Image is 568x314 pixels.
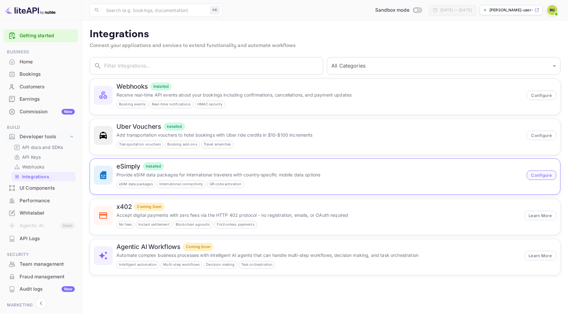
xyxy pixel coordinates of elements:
div: New [62,109,75,115]
span: QR code activation [207,181,244,187]
div: API Logs [20,235,75,242]
span: Installed [164,124,184,129]
p: Accept digital payments with zero fees via the HTTP 402 protocol - no registration, emails, or OA... [116,212,520,218]
div: Commission [20,108,75,116]
span: Coming Soon [183,244,213,250]
h6: Agentic AI Workflows [116,243,180,251]
div: Integrations [11,172,75,181]
span: International connectivity [157,181,205,187]
div: Team management [20,261,75,268]
p: Integrations [90,28,560,41]
div: CommissionNew [4,106,78,118]
div: Fraud management [4,271,78,283]
span: Booking events [117,102,148,107]
span: Frictionless payments [215,222,257,227]
a: Bookings [4,68,78,80]
div: Audit logsNew [4,283,78,295]
p: Webhooks [22,163,44,170]
h6: eSimply [116,163,140,170]
a: Whitelabel [4,207,78,219]
div: API Logs [4,233,78,245]
img: Robert User [547,5,557,15]
p: Integrations [22,173,49,180]
a: Webhooks [14,163,73,170]
span: Installed [151,84,171,89]
div: API Keys [11,152,75,162]
div: Performance [20,197,75,204]
button: Learn More [524,251,556,260]
a: API docs and SDKs [14,144,73,151]
div: Whitelabel [4,207,78,219]
span: Instant settlement [136,222,172,227]
div: Customers [20,83,75,91]
div: Switch to Production mode [373,7,424,14]
a: Integrations [14,173,73,180]
button: Collapse navigation [35,298,47,309]
span: Blockchain agnostic [174,222,213,227]
span: Task orchestration [239,262,275,267]
button: Configure [527,131,556,140]
p: Provide eSIM data packages for international travelers with country-specific mobile data options [116,171,523,178]
span: Coming Soon [134,204,164,210]
span: Build [4,124,78,131]
div: Getting started [4,29,78,42]
a: Customers [4,81,78,92]
span: Real-time notifications [150,102,193,107]
input: Search (e.g. bookings, documentation) [102,4,208,16]
div: Developer tools [4,131,78,142]
a: API Logs [4,233,78,244]
div: Webhooks [11,162,75,171]
button: Configure [527,91,556,100]
div: ⌘K [210,6,220,14]
div: Whitelabel [20,210,75,217]
p: Connect your applications and services to extend functionality and automate workflows [90,42,560,50]
h6: x402 [116,203,132,210]
p: Receive real-time API events about your bookings including confirmations, cancellations, and paym... [116,92,523,98]
div: Bookings [20,71,75,78]
span: Travel amenities [201,142,233,147]
a: Home [4,56,78,68]
a: Team management [4,258,78,270]
input: Filter Integrations... [104,57,323,75]
span: Sandbox mode [375,7,410,14]
div: Performance [4,195,78,207]
p: Add transportation vouchers to hotel bookings with Uber ride credits in $10-$100 increments [116,132,523,138]
a: API Keys [14,154,73,160]
span: eSIM data packages [117,181,155,187]
span: Marketing [4,302,78,309]
span: Installed [143,163,163,169]
a: Getting started [20,32,75,39]
span: HMAC security [195,102,225,107]
a: Earnings [4,93,78,105]
h6: Webhooks [116,83,148,90]
p: Automate complex business processes with intelligent AI agents that can handle multi-step workflo... [116,252,520,258]
a: Fraud management [4,271,78,282]
div: Earnings [20,96,75,103]
span: Intelligent automation [117,262,159,267]
div: Customers [4,81,78,93]
span: Transportation vouchers [117,142,163,147]
p: [PERSON_NAME]-user-z2jhs.nuit... [489,7,533,13]
a: UI Components [4,182,78,194]
div: API docs and SDKs [11,143,75,152]
button: Configure [527,170,556,180]
span: Booking add-ons [165,142,199,147]
div: UI Components [20,185,75,192]
span: No fees [117,222,134,227]
div: Home [20,58,75,66]
p: API docs and SDKs [22,144,63,151]
div: [DATE] — [DATE] [440,7,472,13]
span: Multi-step workflows [161,262,202,267]
div: New [62,286,75,292]
a: Performance [4,195,78,206]
p: API Keys [22,154,41,160]
div: Audit logs [20,286,75,293]
span: Business [4,49,78,56]
button: Learn More [524,211,556,220]
span: Decision making [204,262,237,267]
div: Fraud management [20,273,75,281]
